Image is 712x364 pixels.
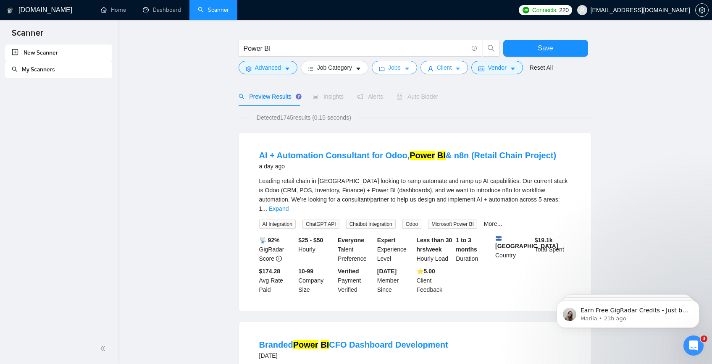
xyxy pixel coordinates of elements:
[484,220,502,227] a: More...
[454,236,494,263] div: Duration
[101,6,126,13] a: homeHome
[12,66,55,73] a: searchMy Scanners
[246,65,252,72] span: setting
[321,340,329,349] mark: BI
[313,94,318,100] span: area-chart
[472,46,477,51] span: info-circle
[538,43,553,53] span: Save
[410,151,435,160] mark: Power
[372,61,417,74] button: folderJobscaret-down
[100,344,108,353] span: double-left
[317,63,352,72] span: Job Category
[420,61,468,74] button: userClientcaret-down
[293,340,318,349] mark: Power
[495,236,558,249] b: [GEOGRAPHIC_DATA]
[377,268,397,275] b: [DATE]
[683,335,704,356] iframe: Intercom live chat
[437,151,446,160] mark: BI
[530,63,553,72] a: Reset All
[533,236,573,263] div: Total Spent
[262,205,267,212] span: ...
[251,113,357,122] span: Detected 1745 results (0.15 seconds)
[298,237,323,244] b: $25 - $50
[259,220,296,229] span: AI Integration
[483,40,499,57] button: search
[535,237,553,244] b: $ 19.1k
[437,63,452,72] span: Client
[259,178,568,212] span: Leading retail chain in [GEOGRAPHIC_DATA] looking to ramp automate and ramp up AI capabilities. O...
[295,93,302,100] div: Tooltip anchor
[259,237,280,244] b: 📡 92%
[5,61,112,78] li: My Scanners
[695,3,709,17] button: setting
[496,236,502,241] img: 🇸🇻
[494,236,533,263] div: Country
[428,65,434,72] span: user
[510,65,516,72] span: caret-down
[284,65,290,72] span: caret-down
[532,5,557,15] span: Connects:
[259,161,557,171] div: a day ago
[417,268,435,275] b: ⭐️ 5.00
[357,93,383,100] span: Alerts
[257,267,297,294] div: Avg Rate Paid
[471,61,523,74] button: idcardVendorcaret-down
[456,237,477,253] b: 1 to 3 months
[313,93,344,100] span: Insights
[308,65,314,72] span: bars
[5,45,112,61] li: New Scanner
[259,351,448,361] div: [DATE]
[259,268,281,275] b: $174.28
[336,267,376,294] div: Payment Verified
[143,6,181,13] a: dashboardDashboard
[239,94,244,100] span: search
[402,220,421,229] span: Odoo
[12,45,105,61] a: New Scanner
[338,237,364,244] b: Everyone
[276,256,282,262] span: info-circle
[397,93,438,100] span: Auto Bidder
[5,27,50,45] span: Scanner
[301,61,368,74] button: barsJob Categorycaret-down
[428,220,477,229] span: Microsoft Power BI
[336,236,376,263] div: Talent Preference
[298,268,313,275] b: 10-99
[404,65,410,72] span: caret-down
[346,220,396,229] span: Chatbot Integration
[415,236,455,263] div: Hourly Load
[259,176,571,213] div: Leading retail chain in El Salvador looking to ramp automate and ramp up AI capabilities. Our cur...
[259,151,557,160] a: AI + Automation Consultant for Odoo,Power BI& n8n (Retail Chain Project)
[302,220,339,229] span: ChatGPT API
[239,61,297,74] button: settingAdvancedcaret-down
[297,267,336,294] div: Company Size
[257,236,297,263] div: GigRadar Score
[376,267,415,294] div: Member Since
[388,63,401,72] span: Jobs
[239,93,299,100] span: Preview Results
[244,43,468,54] input: Search Freelance Jobs...
[523,7,529,13] img: upwork-logo.png
[338,268,359,275] b: Verified
[379,65,385,72] span: folder
[417,237,452,253] b: Less than 30 hrs/week
[269,205,289,212] a: Expand
[397,94,402,100] span: robot
[357,94,363,100] span: notification
[478,65,484,72] span: idcard
[377,237,396,244] b: Expert
[415,267,455,294] div: Client Feedback
[488,63,506,72] span: Vendor
[376,236,415,263] div: Experience Level
[579,7,585,13] span: user
[297,236,336,263] div: Hourly
[483,45,499,52] span: search
[259,340,448,349] a: BrandedPower BICFO Dashboard Development
[559,5,568,15] span: 220
[701,335,707,342] span: 3
[695,7,709,13] a: setting
[355,65,361,72] span: caret-down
